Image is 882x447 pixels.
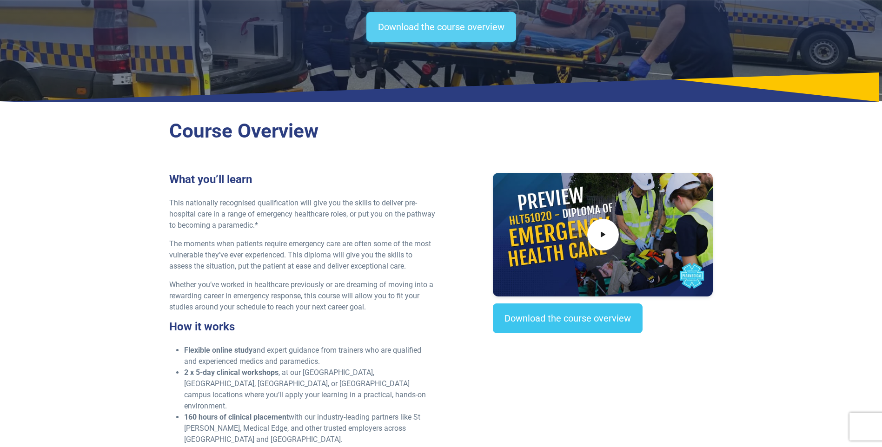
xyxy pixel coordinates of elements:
[169,197,436,231] p: This nationally recognised qualification will give you the skills to deliver pre-hospital care in...
[184,413,289,421] strong: 160 hours of clinical placement
[169,119,713,143] h2: Course Overview
[184,412,436,445] li: with our industry-leading partners like St [PERSON_NAME], Medical Edge, and other trusted employe...
[184,345,436,367] li: and expert guidance from trainers who are qualified and experienced medics and paramedics.
[493,303,643,333] a: Download the course overview
[184,367,436,412] li: , at our [GEOGRAPHIC_DATA], [GEOGRAPHIC_DATA], [GEOGRAPHIC_DATA], or [GEOGRAPHIC_DATA] campus loc...
[169,238,436,272] p: The moments when patients require emergency care are often some of the most vulnerable they’ve ev...
[184,368,279,377] strong: 2 x 5-day clinical workshops
[169,173,436,186] h3: What you’ll learn
[169,320,436,334] h3: How it works
[366,12,516,42] a: Download the course overview
[184,346,252,355] strong: Flexible online study
[169,279,436,313] p: Whether you’ve worked in healthcare previously or are dreaming of moving into a rewarding career ...
[493,352,713,400] iframe: EmbedSocial Universal Widget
